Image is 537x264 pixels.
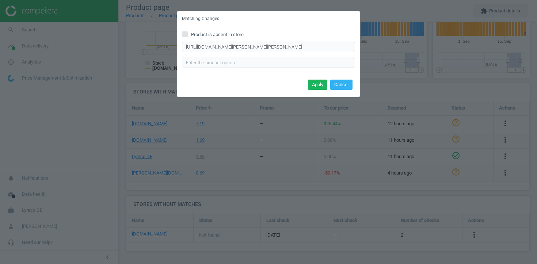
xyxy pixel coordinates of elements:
[190,31,245,38] span: Product is absent in store
[182,57,355,68] input: Enter the product option
[182,16,219,22] h5: Matching Changes
[308,80,327,90] button: Apply
[330,80,353,90] button: Cancel
[182,42,355,53] input: Enter correct product URL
